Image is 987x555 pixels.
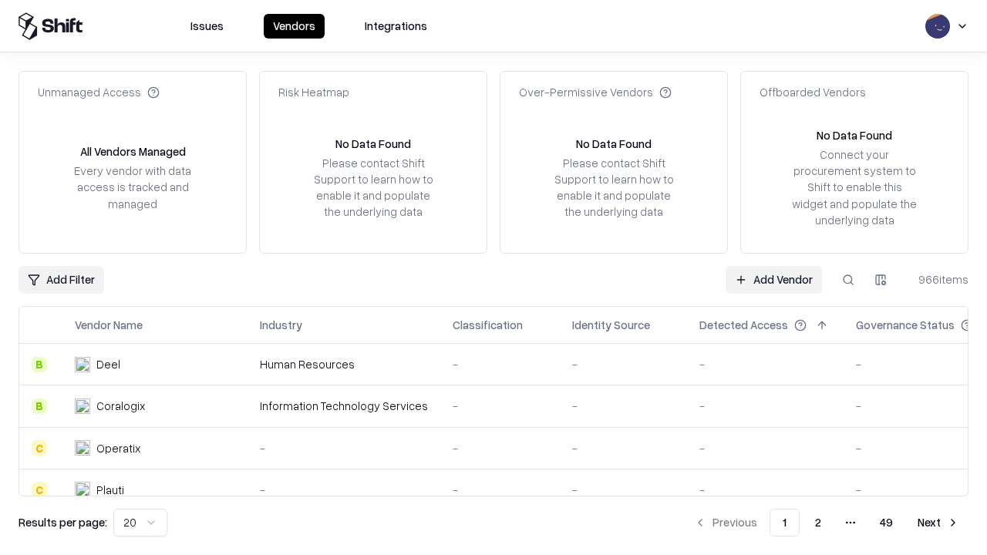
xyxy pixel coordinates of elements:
div: C [32,482,47,497]
nav: pagination [685,509,968,536]
div: Please contact Shift Support to learn how to enable it and populate the underlying data [550,155,678,220]
div: - [699,398,831,414]
div: Deel [96,356,120,372]
button: 2 [803,509,834,536]
div: B [32,399,47,414]
div: All Vendors Managed [80,143,186,160]
div: Vendor Name [75,317,143,333]
img: Coralogix [75,399,90,414]
div: No Data Found [817,127,892,143]
div: - [260,440,428,456]
div: - [572,482,675,498]
div: - [453,440,547,456]
button: Add Filter [19,266,104,294]
div: - [453,482,547,498]
div: - [699,440,831,456]
a: Add Vendor [726,266,822,294]
div: Risk Heatmap [278,84,349,100]
button: Vendors [264,14,325,39]
div: Coralogix [96,398,145,414]
button: Next [908,509,968,536]
div: Human Resources [260,356,428,372]
div: Governance Status [856,317,955,333]
button: 1 [770,509,800,536]
div: Over-Permissive Vendors [519,84,672,100]
div: - [699,356,831,372]
div: Classification [453,317,523,333]
div: - [260,482,428,498]
div: - [572,398,675,414]
div: - [572,440,675,456]
img: Deel [75,357,90,372]
div: Offboarded Vendors [760,84,866,100]
div: C [32,440,47,456]
div: 966 items [907,271,968,288]
p: Results per page: [19,514,107,530]
div: Unmanaged Access [38,84,160,100]
button: 49 [867,509,905,536]
button: Integrations [355,14,436,39]
div: No Data Found [335,136,411,152]
button: Issues [181,14,233,39]
div: - [572,356,675,372]
div: Information Technology Services [260,398,428,414]
div: Identity Source [572,317,650,333]
div: Industry [260,317,302,333]
div: Plauti [96,482,124,498]
div: Please contact Shift Support to learn how to enable it and populate the underlying data [309,155,437,220]
div: Connect your procurement system to Shift to enable this widget and populate the underlying data [790,146,918,228]
div: Operatix [96,440,140,456]
img: Operatix [75,440,90,456]
div: Every vendor with data access is tracked and managed [69,163,197,211]
div: - [453,356,547,372]
div: - [699,482,831,498]
div: B [32,357,47,372]
div: Detected Access [699,317,788,333]
img: Plauti [75,482,90,497]
div: No Data Found [576,136,652,152]
div: - [453,398,547,414]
